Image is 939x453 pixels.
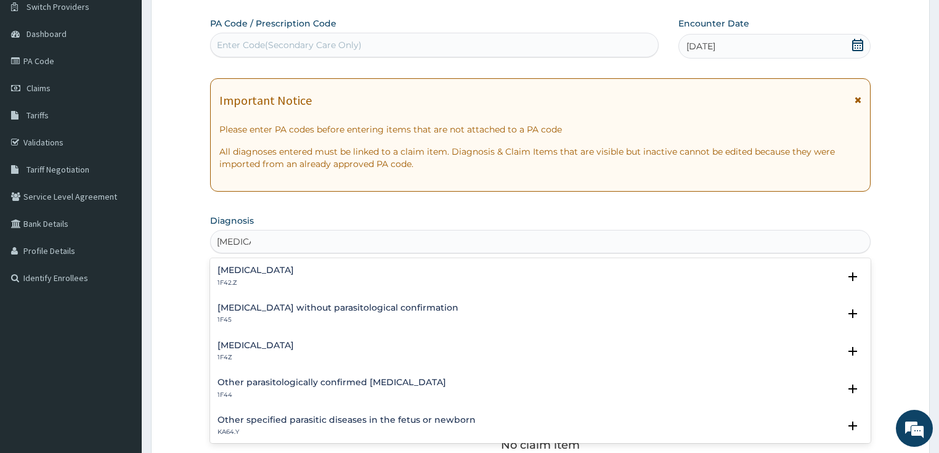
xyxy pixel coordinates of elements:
[845,418,860,433] i: open select status
[219,123,862,136] p: Please enter PA codes before entering items that are not attached to a PA code
[845,306,860,321] i: open select status
[678,17,749,30] label: Encounter Date
[845,269,860,284] i: open select status
[217,391,446,399] p: 1F44
[26,1,89,12] span: Switch Providers
[217,353,294,362] p: 1F4Z
[219,145,862,170] p: All diagnoses entered must be linked to a claim item. Diagnosis & Claim Items that are visible bu...
[217,279,294,287] p: 1F42.Z
[71,144,170,268] span: We're online!
[210,17,336,30] label: PA Code / Prescription Code
[217,378,446,387] h4: Other parasitologically confirmed [MEDICAL_DATA]
[26,28,67,39] span: Dashboard
[686,40,715,52] span: [DATE]
[217,266,294,275] h4: [MEDICAL_DATA]
[26,164,89,175] span: Tariff Negotiation
[6,313,235,356] textarea: Type your message and hit 'Enter'
[210,214,254,227] label: Diagnosis
[217,303,458,312] h4: [MEDICAL_DATA] without parasitological confirmation
[845,344,860,359] i: open select status
[219,94,312,107] h1: Important Notice
[217,39,362,51] div: Enter Code(Secondary Care Only)
[26,110,49,121] span: Tariffs
[845,382,860,396] i: open select status
[501,439,580,451] p: No claim item
[217,316,458,324] p: 1F45
[202,6,232,36] div: Minimize live chat window
[217,341,294,350] h4: [MEDICAL_DATA]
[217,428,476,436] p: KA64.Y
[217,415,476,425] h4: Other specified parasitic diseases in the fetus or newborn
[64,69,207,85] div: Chat with us now
[23,62,50,92] img: d_794563401_company_1708531726252_794563401
[26,83,51,94] span: Claims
